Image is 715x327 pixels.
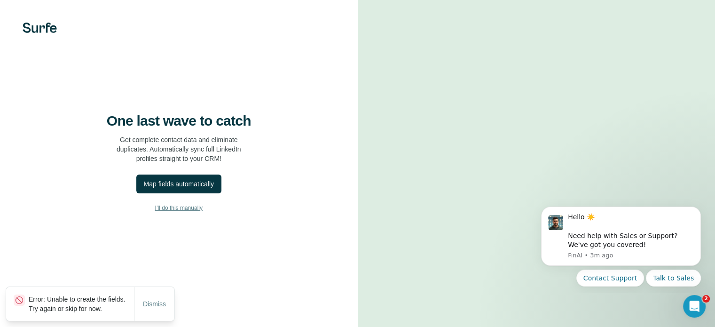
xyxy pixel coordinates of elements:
[19,201,339,215] button: I’ll do this manually
[117,135,241,163] p: Get complete contact data and eliminate duplicates. Automatically sync full LinkedIn profiles str...
[527,199,715,292] iframe: Intercom notifications message
[143,299,166,309] span: Dismiss
[136,175,221,193] button: Map fields automatically
[23,23,57,33] img: Surfe's logo
[155,204,203,212] span: I’ll do this manually
[107,112,251,129] h4: One last wave to catch
[136,295,173,312] button: Dismiss
[702,295,710,303] span: 2
[144,179,214,189] div: Map fields automatically
[683,295,706,318] iframe: Intercom live chat
[29,295,134,313] p: Error: Unable to create the fields. Try again or skip for now.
